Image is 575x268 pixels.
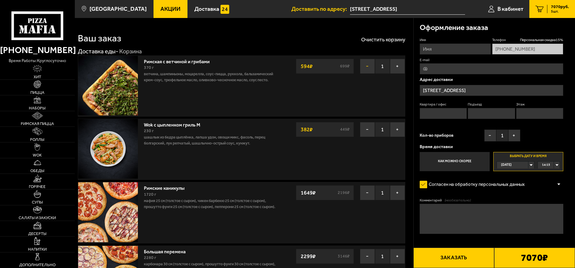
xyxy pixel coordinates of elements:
[221,5,230,14] img: 15daf4d41897b9f0e9f617042186c801.svg
[493,152,563,171] label: Выбрать дату и время
[375,249,390,264] span: 1
[194,6,219,12] span: Доставка
[413,248,494,268] button: Заказать
[361,37,405,42] button: Очистить корзину
[516,102,563,107] label: Этаж
[496,130,508,141] span: 1
[30,138,44,141] span: Роллы
[339,127,351,132] s: 449 ₽
[144,198,277,210] p: Мафия 25 см (толстое с сыром), Чикен Барбекю 25 см (толстое с сыром), Прошутто Фунги 25 см (толст...
[420,58,564,63] label: E-mail
[144,183,190,191] a: Римские каникулы
[390,122,405,137] button: +
[78,34,121,43] h1: Ваш заказ
[420,37,491,43] label: Имя
[492,43,563,55] input: +7 (
[144,120,206,128] a: Wok с цыпленком гриль M
[30,91,44,94] span: Пицца
[375,185,390,200] span: 1
[337,254,351,258] s: 3146 ₽
[420,63,564,74] input: @
[21,122,54,126] span: Римская пицца
[337,191,351,195] s: 2196 ₽
[78,48,118,55] a: Доставка еды-
[375,59,390,74] span: 1
[299,251,317,262] strong: 2299 ₽
[484,130,496,141] button: −
[492,37,563,43] label: Телефон
[350,4,465,15] input: Ваш адрес доставки
[28,232,47,236] span: Десерты
[34,75,41,79] span: Хит
[299,124,314,135] strong: 382 ₽
[144,128,154,133] span: 230 г
[144,247,192,255] a: Большая перемена
[33,153,42,157] span: WOK
[420,77,564,82] p: Адрес доставки
[360,185,375,200] button: −
[508,130,520,141] button: +
[497,6,523,12] span: В кабинет
[339,64,351,68] s: 699 ₽
[19,263,56,267] span: Дополнительно
[360,122,375,137] button: −
[28,247,47,251] span: Напитки
[551,5,569,9] span: 7070 руб.
[390,249,405,264] button: +
[420,133,453,138] span: Кол-во приборов
[542,162,550,168] span: 14:15
[501,162,512,168] span: [DATE]
[520,37,563,43] span: Персональная скидка 15 %
[350,4,465,15] span: Санкт-Петербург, Магнитогорская улица, 51Е
[90,6,147,12] span: [GEOGRAPHIC_DATA]
[144,65,154,70] span: 370 г
[19,216,56,220] span: Салаты и закуски
[468,102,515,107] label: Подъезд
[420,102,467,107] label: Квартира / офис
[445,198,471,203] span: (необязательно)
[291,6,350,12] span: Доставить по адресу:
[299,187,317,198] strong: 1649 ₽
[420,152,490,171] label: Как можно скорее
[32,200,43,204] span: Супы
[390,185,405,200] button: +
[29,185,46,189] span: Горячее
[521,253,548,263] b: 7070 ₽
[144,192,156,197] span: 1720 г
[160,6,181,12] span: Акции
[420,43,491,55] input: Имя
[299,61,314,72] strong: 594 ₽
[119,48,142,55] div: Корзина
[144,134,277,146] p: шашлык из бедра цыплёнка, лапша удон, овощи микс, фасоль, перец болгарский, лук репчатый, шашлычн...
[375,122,390,137] span: 1
[144,255,156,260] span: 2280 г
[29,106,46,110] span: Наборы
[420,144,564,149] p: Время доставки
[551,10,569,13] span: 5 шт.
[360,59,375,74] button: −
[390,59,405,74] button: +
[420,178,531,190] label: Согласен на обработку персональных данных
[144,57,216,64] a: Римская с ветчиной и грибами
[30,169,44,173] span: Обеды
[360,249,375,264] button: −
[420,198,564,203] label: Комментарий
[420,24,488,31] h3: Оформление заказа
[144,71,277,83] p: ветчина, шампиньоны, моцарелла, соус-пицца, руккола, бальзамический крем-соус, трюфельное масло, ...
